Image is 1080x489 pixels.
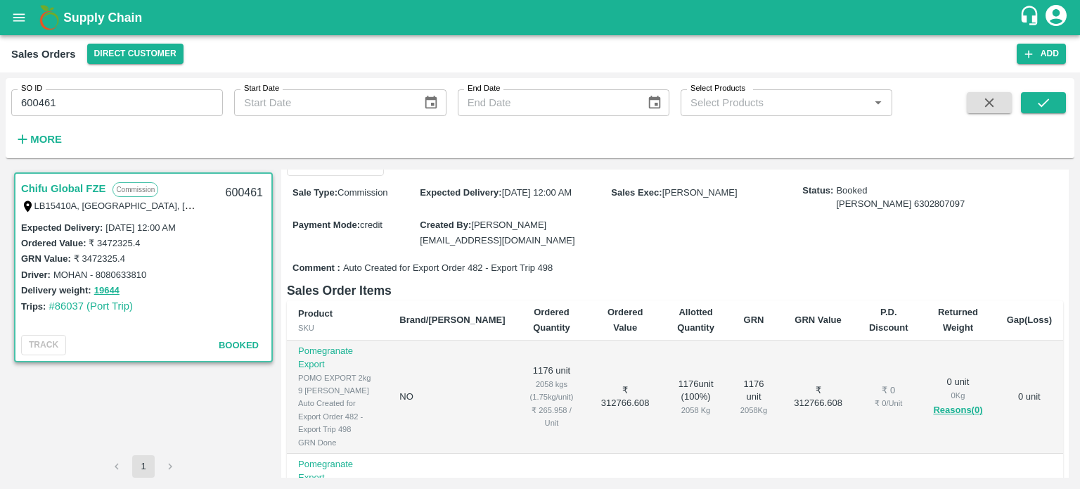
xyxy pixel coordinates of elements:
[360,220,382,230] span: credit
[932,376,984,418] div: 0 unit
[528,378,576,404] div: 2058 kgs (1.75kg/unit)
[298,458,377,484] p: Pomegranate Export
[343,262,553,275] span: Auto Created for Export Order 482 - Export Trip 498
[287,281,1063,300] h6: Sales Order Items
[388,341,516,454] td: NO
[677,307,714,333] b: Allotted Quantity
[298,322,377,334] div: SKU
[932,402,984,419] button: Reasons(0)
[11,89,223,116] input: Enter SO ID
[420,220,574,246] span: [PERSON_NAME][EMAIL_ADDRESS][DOMAIN_NAME]
[298,371,377,398] div: POMO EXPORT 2kg 9 [PERSON_NAME]
[292,220,360,230] label: Payment Mode :
[89,238,140,248] label: ₹ 3472325.4
[244,83,279,94] label: Start Date
[836,198,965,211] div: [PERSON_NAME] 6302807097
[739,378,769,417] div: 1176 unit
[94,283,120,299] button: 19644
[780,341,856,454] td: ₹ 312766.608
[132,455,155,478] button: page 1
[675,378,716,417] div: 1176 unit ( 100 %)
[1017,44,1066,64] button: Add
[607,307,643,333] b: Ordered Value
[21,83,42,94] label: SO ID
[1007,315,1052,325] b: Gap(Loss)
[675,404,716,417] div: 2058 Kg
[292,187,337,198] label: Sale Type :
[868,384,909,398] div: ₹ 0
[868,397,909,409] div: ₹ 0 / Unit
[458,89,636,116] input: End Date
[298,345,377,371] p: Pomegranate Export
[611,187,662,198] label: Sales Exec :
[298,436,377,449] div: GRN Done
[586,341,663,454] td: ₹ 312766.608
[662,187,738,198] span: [PERSON_NAME]
[21,179,105,198] a: Chifu Global FZE
[30,134,62,145] strong: More
[234,89,412,116] input: Start Date
[21,285,91,296] label: Delivery weight:
[938,307,978,333] b: Returned Weight
[690,83,745,94] label: Select Products
[21,222,103,233] label: Expected Delivery :
[1019,5,1043,30] div: customer-support
[996,341,1063,454] td: 0 unit
[21,238,86,248] label: Ordered Value:
[502,187,572,198] span: [DATE] 12:00 AM
[517,341,587,454] td: 1176 unit
[21,269,51,280] label: Driver:
[292,262,340,275] label: Comment :
[298,397,377,436] div: Auto Created for Export Order 482 - Export Trip 498
[420,220,471,230] label: Created By :
[869,94,887,112] button: Open
[744,315,764,325] b: GRN
[533,307,570,333] b: Ordered Quantity
[34,200,478,211] label: LB15410A, [GEOGRAPHIC_DATA], [GEOGRAPHIC_DATA], [GEOGRAPHIC_DATA], [GEOGRAPHIC_DATA]
[468,83,500,94] label: End Date
[11,127,65,151] button: More
[105,222,175,233] label: [DATE] 12:00 AM
[63,8,1019,27] a: Supply Chain
[739,404,769,417] div: 2058 Kg
[103,455,184,478] nav: pagination navigation
[399,315,505,325] b: Brand/[PERSON_NAME]
[53,269,146,280] label: MOHAN - 8080633810
[21,301,46,312] label: Trips:
[219,340,259,350] span: Booked
[49,300,133,312] a: #86037 (Port Trip)
[869,307,908,333] b: P.D. Discount
[802,184,833,198] label: Status:
[298,308,333,319] b: Product
[420,187,501,198] label: Expected Delivery :
[836,184,965,210] span: Booked
[63,11,142,25] b: Supply Chain
[74,253,125,264] label: ₹ 3472325.4
[11,45,76,63] div: Sales Orders
[112,182,158,197] p: Commission
[528,404,576,430] div: ₹ 265.958 / Unit
[337,187,388,198] span: Commission
[217,177,271,210] div: 600461
[795,315,841,325] b: GRN Value
[87,44,184,64] button: Select DC
[35,4,63,32] img: logo
[1043,3,1069,32] div: account of current user
[418,89,444,116] button: Choose date
[3,1,35,34] button: open drawer
[21,253,71,264] label: GRN Value:
[932,389,984,402] div: 0 Kg
[685,94,865,112] input: Select Products
[641,89,668,116] button: Choose date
